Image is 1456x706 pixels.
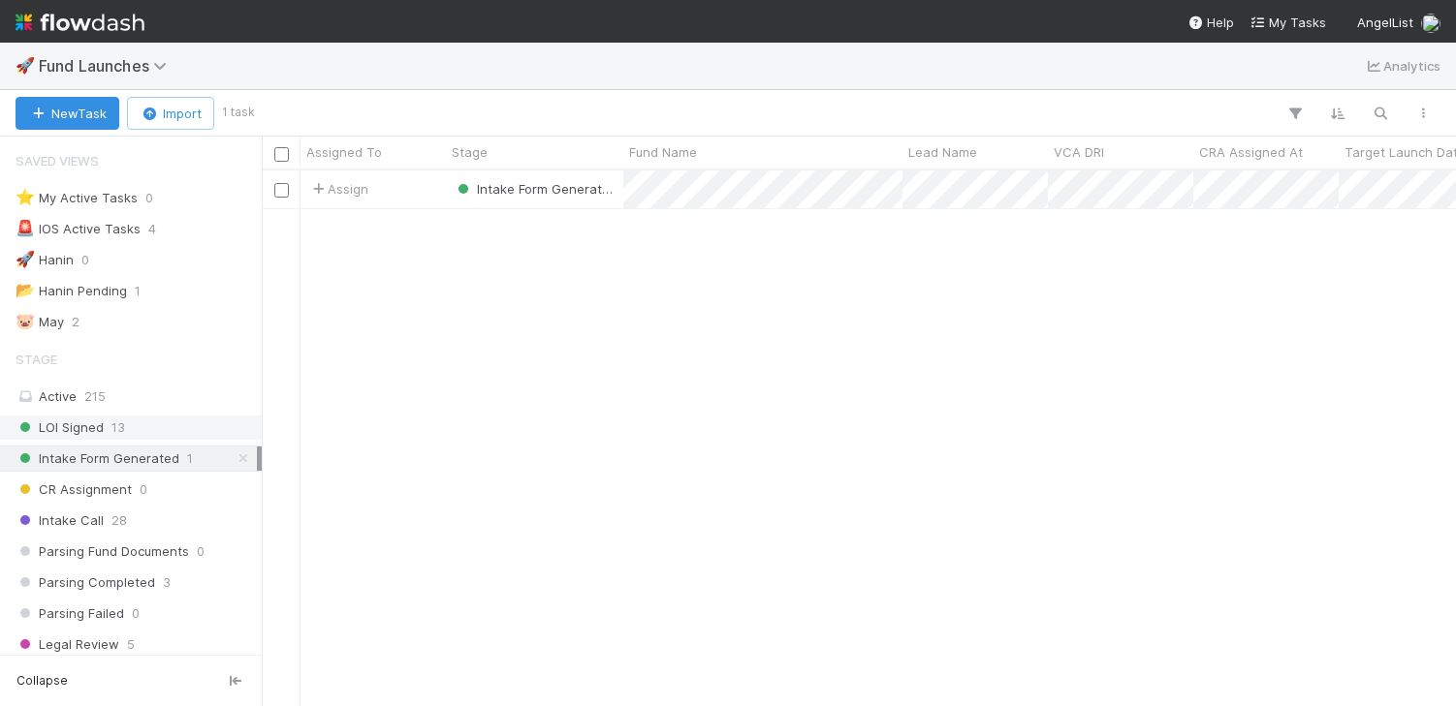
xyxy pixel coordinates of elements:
[135,279,141,303] span: 1
[1421,14,1440,33] img: avatar_9de67779-6c57-488b-bea0-f7d0c258f572.png
[1364,54,1440,77] a: Analytics
[145,186,153,210] span: 0
[16,446,179,471] span: Intake Form Generated
[16,251,35,267] span: 🚀
[16,310,64,334] div: May
[1199,142,1303,162] span: CRA Assigned At
[16,97,119,130] button: NewTask
[16,57,35,74] span: 🚀
[1054,142,1104,162] span: VCA DRI
[908,142,977,162] span: Lead Name
[1250,15,1326,30] span: My Tasks
[16,539,189,564] span: Parsing Fund Documents
[16,632,119,657] span: Legal Review
[16,672,68,690] span: Collapse
[16,248,74,272] div: Hanin
[16,186,138,210] div: My Active Tasks
[111,508,127,533] span: 28
[197,539,205,564] span: 0
[274,183,289,198] input: Toggle Row Selected
[16,189,35,205] span: ⭐
[16,313,35,329] span: 🐷
[1187,13,1234,32] div: Help
[81,248,89,272] span: 0
[16,279,127,303] div: Hanin Pending
[16,570,155,595] span: Parsing Completed
[454,179,614,199] div: Intake Form Generated
[16,6,144,39] img: logo-inverted-e16ddd16eac7371096b0.svg
[1250,13,1326,32] a: My Tasks
[306,142,382,162] span: Assigned To
[16,340,57,379] span: Stage
[454,181,617,197] span: Intake Form Generated
[308,179,368,199] span: Assign
[16,282,35,298] span: 📂
[16,477,132,502] span: CR Assignment
[222,104,255,121] small: 1 task
[187,446,193,471] span: 1
[452,142,488,162] span: Stage
[16,601,124,626] span: Parsing Failed
[1357,15,1413,30] span: AngelList
[629,142,697,162] span: Fund Name
[72,310,79,334] span: 2
[16,384,257,409] div: Active
[274,147,289,162] input: Toggle All Rows Selected
[132,601,140,626] span: 0
[16,415,104,440] span: LOI Signed
[148,217,156,241] span: 4
[127,632,135,657] span: 5
[16,217,141,241] div: IOS Active Tasks
[84,388,106,404] span: 215
[39,56,176,76] span: Fund Launches
[16,508,104,533] span: Intake Call
[111,415,125,440] span: 13
[163,570,171,595] span: 3
[16,220,35,236] span: 🚨
[127,97,214,130] button: Import
[140,477,147,502] span: 0
[16,141,99,180] span: Saved Views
